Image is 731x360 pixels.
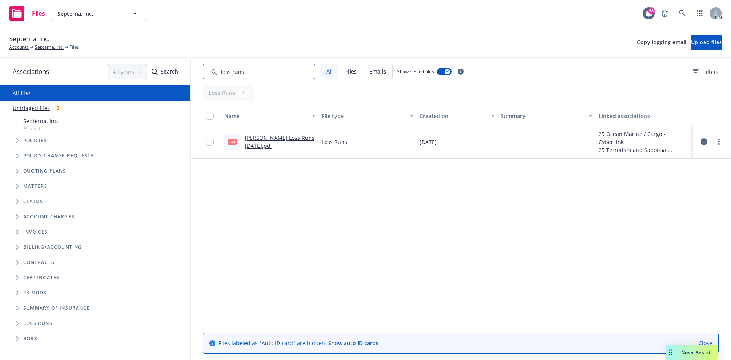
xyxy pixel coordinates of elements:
[0,240,190,346] div: Folder Tree Example
[637,38,686,46] span: Copy logging email
[675,6,690,21] a: Search
[70,44,79,51] span: Files
[23,230,48,234] span: Invoices
[152,69,158,75] svg: Search
[599,130,690,146] div: 25 Ocean Marine / Cargo - CyberLink
[23,336,37,341] span: BORs
[23,260,54,265] span: Contracts
[206,138,214,146] input: Toggle Row Selected
[23,138,47,143] span: Policies
[637,35,686,50] button: Copy logging email
[595,107,693,125] button: Linked associations
[228,139,237,144] span: pdf
[23,321,53,326] span: Loss Runs
[657,6,672,21] a: Report a Bug
[23,184,47,189] span: Matters
[23,275,59,280] span: Certificates
[599,112,690,120] div: Linked associations
[23,117,59,125] span: Septerna, Inc.
[245,134,314,149] a: [PERSON_NAME] Loss Runs [DATE].pdf
[681,349,711,355] span: Nova Assist
[420,138,437,146] span: [DATE]
[666,345,717,360] button: Nova Assist
[152,64,178,79] button: SearchSearch
[319,107,416,125] button: File type
[501,112,584,120] div: Summary
[203,64,315,79] input: Search by keyword...
[420,112,487,120] div: Created on
[57,10,123,18] span: Septerna, Inc.
[648,7,655,14] div: 58
[206,112,214,120] input: Select all
[51,6,146,21] button: Septerna, Inc.
[53,104,63,112] div: 3
[0,115,190,240] div: Tree Example
[369,67,386,75] span: Emails
[221,107,319,125] button: Name
[703,68,719,76] span: Filters
[666,345,675,360] div: Drag to move
[699,339,712,347] a: Close
[219,339,378,347] span: Files labeled as "Auto ID card" are hidden.
[23,154,94,158] span: Policy change requests
[152,64,178,79] div: Search
[714,137,723,146] a: more
[35,44,64,51] a: Septerna, Inc.
[691,35,722,50] button: Upload files
[328,339,378,347] a: Show auto ID cards
[23,125,59,131] span: Account
[692,6,707,21] a: Switch app
[13,90,31,97] a: All files
[322,112,405,120] div: File type
[326,67,333,75] span: All
[9,34,49,44] span: Septerna, Inc.
[23,306,90,310] span: Summary of insurance
[345,67,357,75] span: Files
[322,138,347,146] span: Loss Runs
[9,44,29,51] a: Accounts
[693,64,719,79] button: Filters
[32,10,45,16] span: Files
[224,112,307,120] div: Name
[23,199,43,204] span: Claims
[498,107,595,125] button: Summary
[417,107,498,125] button: Created on
[13,104,50,112] a: Untriaged files
[6,3,48,24] a: Files
[599,146,690,154] div: 25 Terrorism and Sabotage
[23,245,82,250] span: Billing/Accounting
[23,214,75,219] span: Account charges
[23,291,46,295] span: Ex Mods
[23,169,66,173] span: Quoting plans
[13,67,49,77] span: Associations
[691,38,722,46] span: Upload files
[693,68,719,76] span: Filters
[397,68,434,75] span: Show nested files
